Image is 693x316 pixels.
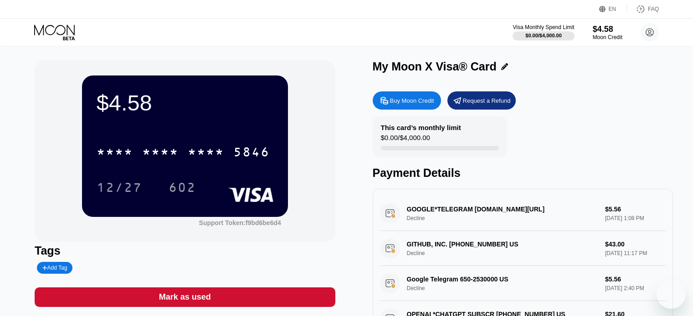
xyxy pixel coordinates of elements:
div: $0.00 / $4,000.00 [525,33,562,38]
div: Support Token:f9bd6be6d4 [199,219,281,226]
div: $4.58 [97,90,273,115]
div: Payment Details [373,166,673,180]
div: Request a Refund [447,91,516,110]
div: EN [609,6,616,12]
div: Buy Moon Credit [390,97,434,105]
iframe: Button to launch messaging window [657,280,686,309]
div: Add Tag [42,265,67,271]
div: 12/27 [97,181,142,196]
div: Mark as used [159,292,211,302]
div: Request a Refund [463,97,511,105]
div: This card’s monthly limit [381,124,461,131]
div: FAQ [648,6,659,12]
div: FAQ [627,5,659,14]
div: 5846 [233,146,270,161]
div: Moon Credit [593,34,622,40]
div: My Moon X Visa® Card [373,60,497,73]
div: Support Token: f9bd6be6d4 [199,219,281,226]
div: Visa Monthly Spend Limit [513,24,574,30]
div: EN [599,5,627,14]
div: Add Tag [37,262,72,274]
div: $4.58Moon Credit [593,25,622,40]
div: 12/27 [90,176,149,199]
div: Visa Monthly Spend Limit$0.00/$4,000.00 [513,24,574,40]
div: Mark as used [35,287,335,307]
div: 602 [169,181,196,196]
div: 602 [162,176,203,199]
div: $0.00 / $4,000.00 [381,134,430,146]
div: Buy Moon Credit [373,91,441,110]
div: Tags [35,244,335,257]
div: $4.58 [593,25,622,34]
